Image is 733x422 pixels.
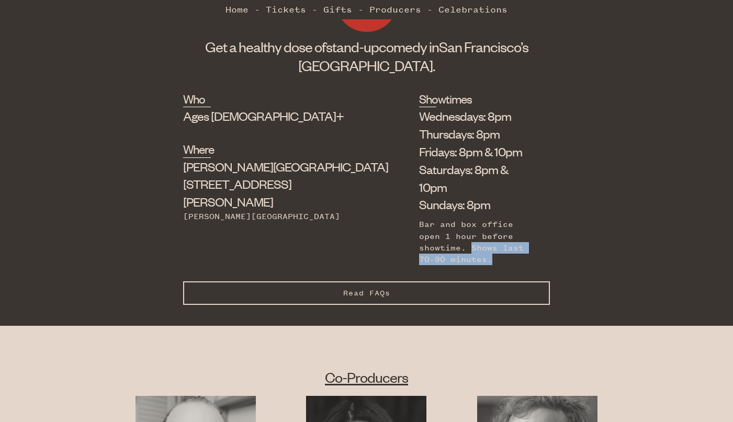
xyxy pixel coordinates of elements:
[419,107,534,125] li: Wednesdays: 8pm
[183,211,366,222] div: [PERSON_NAME][GEOGRAPHIC_DATA]
[439,38,528,55] span: San Francisco’s
[419,143,534,161] li: Fridays: 8pm & 10pm
[419,219,534,266] div: Bar and box office open 1 hour before showtime. Shows last 70-90 minutes.
[419,90,436,107] h2: Showtimes
[419,125,534,143] li: Thursdays: 8pm
[183,107,366,125] div: Ages [DEMOGRAPHIC_DATA]+
[183,281,550,305] button: Read FAQs
[183,158,366,211] div: [STREET_ADDRESS][PERSON_NAME]
[183,37,550,75] h1: Get a healthy dose of comedy in
[419,161,534,196] li: Saturdays: 8pm & 10pm
[110,368,623,386] h2: Co-Producers
[183,158,388,174] span: [PERSON_NAME][GEOGRAPHIC_DATA]
[298,56,435,74] span: [GEOGRAPHIC_DATA].
[419,196,534,213] li: Sundays: 8pm
[326,38,379,55] span: stand-up
[343,289,390,298] span: Read FAQs
[183,141,211,157] h2: Where
[183,90,211,107] h2: Who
